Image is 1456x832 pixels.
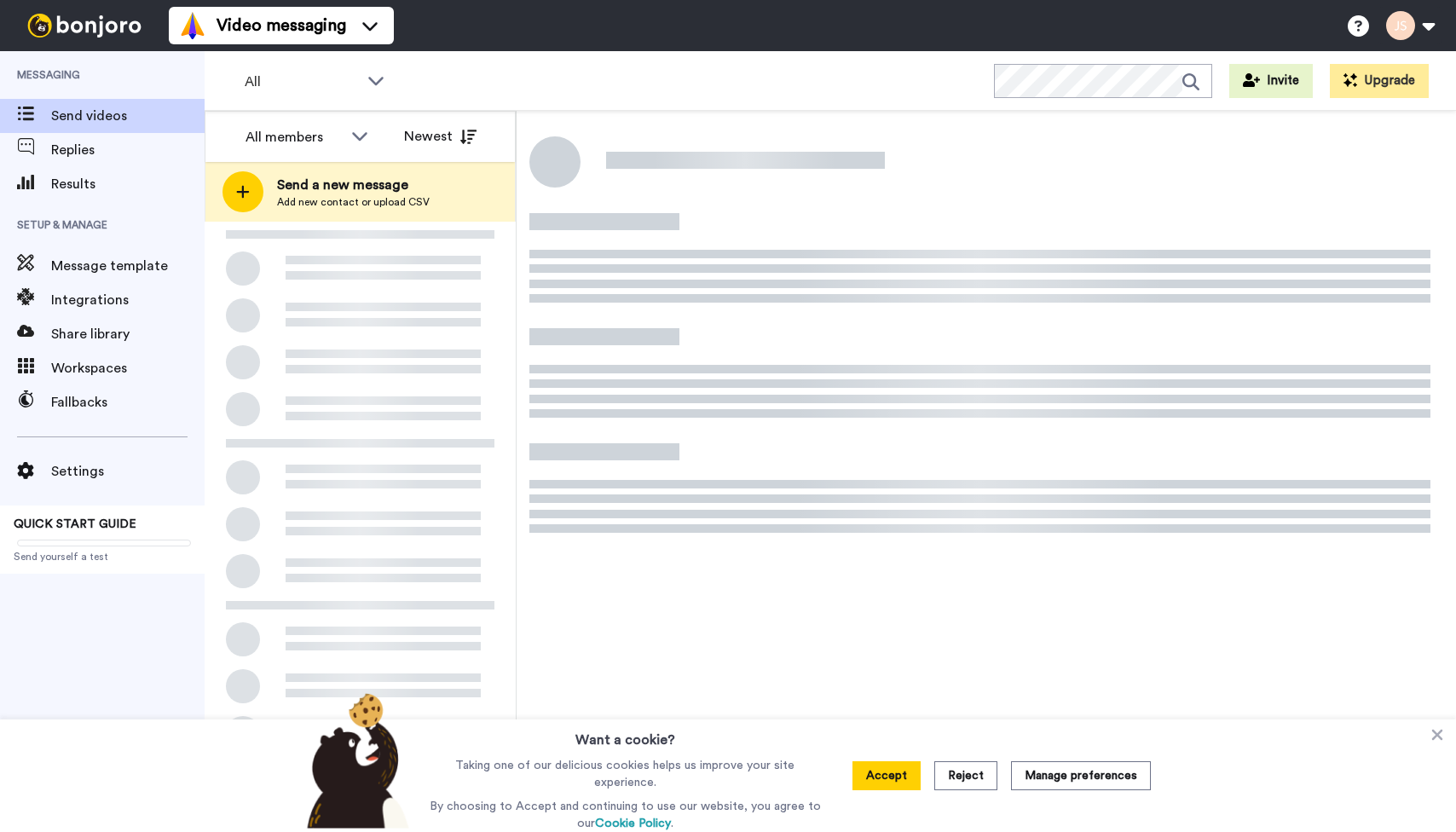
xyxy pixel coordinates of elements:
[852,761,921,790] button: Accept
[51,290,205,310] span: Integrations
[425,798,825,832] p: By choosing to Accept and continuing to use our website, you agree to our .
[179,12,206,39] img: vm-color.svg
[575,719,675,750] h3: Want a cookie?
[277,195,430,209] span: Add new contact or upload CSV
[245,72,359,92] span: All
[51,461,205,482] span: Settings
[246,127,343,147] div: All members
[51,324,205,344] span: Share library
[595,818,671,829] a: Cookie Policy
[51,358,205,378] span: Workspaces
[51,174,205,194] span: Results
[391,119,489,153] button: Newest
[292,692,418,829] img: bear-with-cookie.png
[51,140,205,160] span: Replies
[1229,64,1313,98] button: Invite
[51,392,205,413] span: Fallbacks
[51,256,205,276] span: Message template
[14,550,191,563] span: Send yourself a test
[14,518,136,530] span: QUICK START GUIDE
[277,175,430,195] span: Send a new message
[1330,64,1429,98] button: Upgrade
[425,757,825,791] p: Taking one of our delicious cookies helps us improve your site experience.
[934,761,997,790] button: Reject
[51,106,205,126] span: Send videos
[1011,761,1151,790] button: Manage preferences
[217,14,346,38] span: Video messaging
[20,14,148,38] img: bj-logo-header-white.svg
